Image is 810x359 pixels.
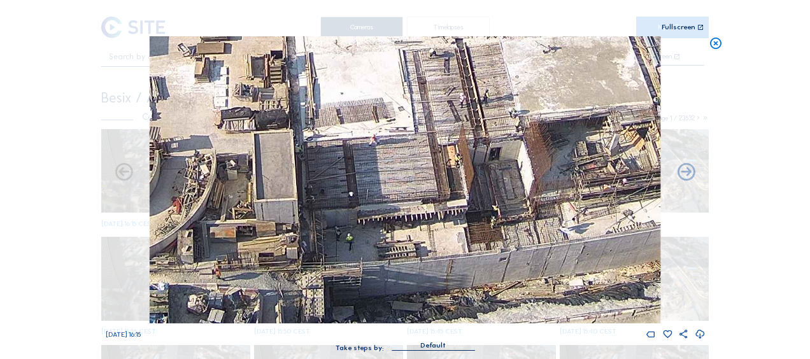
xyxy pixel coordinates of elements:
[676,162,697,183] i: Back
[392,340,474,350] div: Default
[420,340,446,351] div: Default
[113,162,134,183] i: Forward
[336,344,384,351] div: Take steps by:
[106,330,141,339] span: [DATE] 16:15
[150,36,660,323] img: Image
[662,24,695,31] div: Fullscreen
